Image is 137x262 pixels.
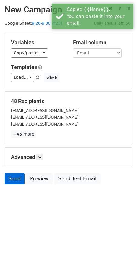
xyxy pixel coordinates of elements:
[44,73,59,82] button: Save
[5,21,62,26] small: Google Sheet:
[11,122,79,126] small: [EMAIL_ADDRESS][DOMAIN_NAME]
[5,5,132,15] h2: New Campaign
[107,233,137,262] iframe: Chat Widget
[32,21,62,26] a: 9.26-9.30 第2封
[67,6,131,27] div: Copied {{Name}}. You can paste it into your email.
[11,48,48,58] a: Copy/paste...
[11,64,37,70] a: Templates
[73,39,126,46] h5: Email column
[11,73,34,82] a: Load...
[26,173,53,184] a: Preview
[11,39,64,46] h5: Variables
[5,173,25,184] a: Send
[11,115,79,119] small: [EMAIL_ADDRESS][DOMAIN_NAME]
[11,108,79,113] small: [EMAIL_ADDRESS][DOMAIN_NAME]
[11,98,126,105] h5: 48 Recipients
[11,130,36,138] a: +45 more
[54,173,100,184] a: Send Test Email
[11,154,126,160] h5: Advanced
[107,233,137,262] div: 聊天小组件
